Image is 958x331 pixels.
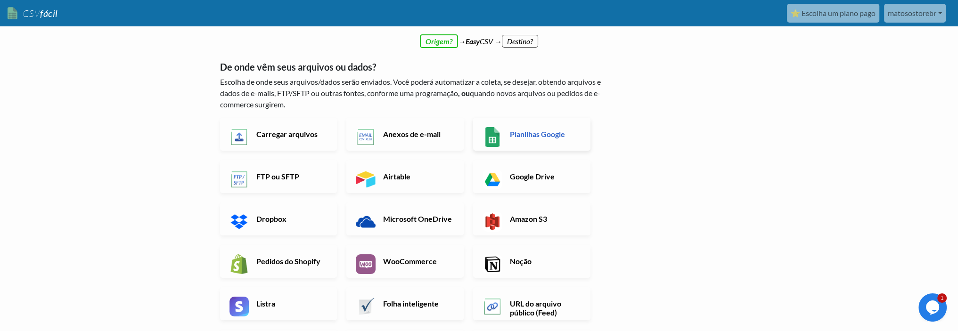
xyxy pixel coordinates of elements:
font: FTP ou SFTP [256,172,299,181]
font: Folha inteligente [383,299,439,308]
a: Microsoft OneDrive [346,202,464,235]
a: Amazon S3 [473,202,590,235]
a: Dropbox [220,202,337,235]
a: Folha inteligente [346,287,464,320]
a: Airtable [346,160,464,193]
font: URL do arquivo público (Feed) [510,299,561,317]
iframe: widget de bate-papo [918,293,949,322]
a: Pedidos do Shopify [220,245,337,278]
font: , ou [458,89,470,97]
font: ⭐ Escolha um plano pago [791,8,876,17]
font: Airtable [383,172,410,181]
a: URL do arquivo público (Feed) [473,287,590,320]
img: Aplicativo e API Stripe [229,297,249,316]
img: Aplicativo e API do Google Drive [483,170,502,189]
img: Aplicativo e API do Microsoft OneDrive [356,212,376,232]
font: Noção [510,257,532,266]
img: Aplicativo e API do Airtable [356,170,376,189]
font: Amazon S3 [510,214,547,223]
img: Aplicativo e API WooCommerce [356,254,376,274]
font: fácil [40,8,58,19]
a: Google Drive [473,160,590,193]
font: Carregar arquivos [256,129,318,138]
font: Planilhas Google [510,129,565,138]
font: CSV [23,8,40,19]
img: Aplicativo e API do Planilhas Google [483,127,502,147]
img: Aplicativo e API Smartsheet [356,297,376,316]
img: Aplicativo e API do Amazon S3 [483,212,502,232]
img: Aplicativo e API Notion [483,254,502,274]
a: matosostorebr [884,4,946,23]
font: Dropbox [256,214,287,223]
a: ⭐ Escolha um plano pago [787,4,879,23]
a: Noção [473,245,590,278]
img: Aplicativo e API de upload de arquivos [229,127,249,147]
font: WooCommerce [383,257,437,266]
font: Escolha de onde seus arquivos/dados serão enviados. Você poderá automatizar a coleta, se desejar,... [220,77,601,97]
img: Aplicativo e API FTP ou SFTP [229,170,249,189]
a: FTP ou SFTP [220,160,337,193]
font: matosostorebr [888,8,936,17]
a: Planilhas Google [473,118,590,151]
font: Pedidos do Shopify [256,257,320,266]
img: Aplicativo e API do Shopify [229,254,249,274]
img: Aplicativo e API de URL de arquivo público [483,297,502,316]
a: Anexos de e-mail [346,118,464,151]
a: Listra [220,287,337,320]
font: Listra [256,299,275,308]
font: Microsoft OneDrive [383,214,452,223]
font: Google Drive [510,172,555,181]
img: Aplicativo e API para enviar por e-mail novo arquivo CSV ou XLSX [356,127,376,147]
font: De onde vêm seus arquivos ou dados? [220,61,376,73]
a: CSVfácil [8,4,59,23]
a: Carregar arquivos [220,118,337,151]
font: Anexos de e-mail [383,129,441,138]
img: Aplicativo e API do Dropbox [229,212,249,232]
a: WooCommerce [346,245,464,278]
